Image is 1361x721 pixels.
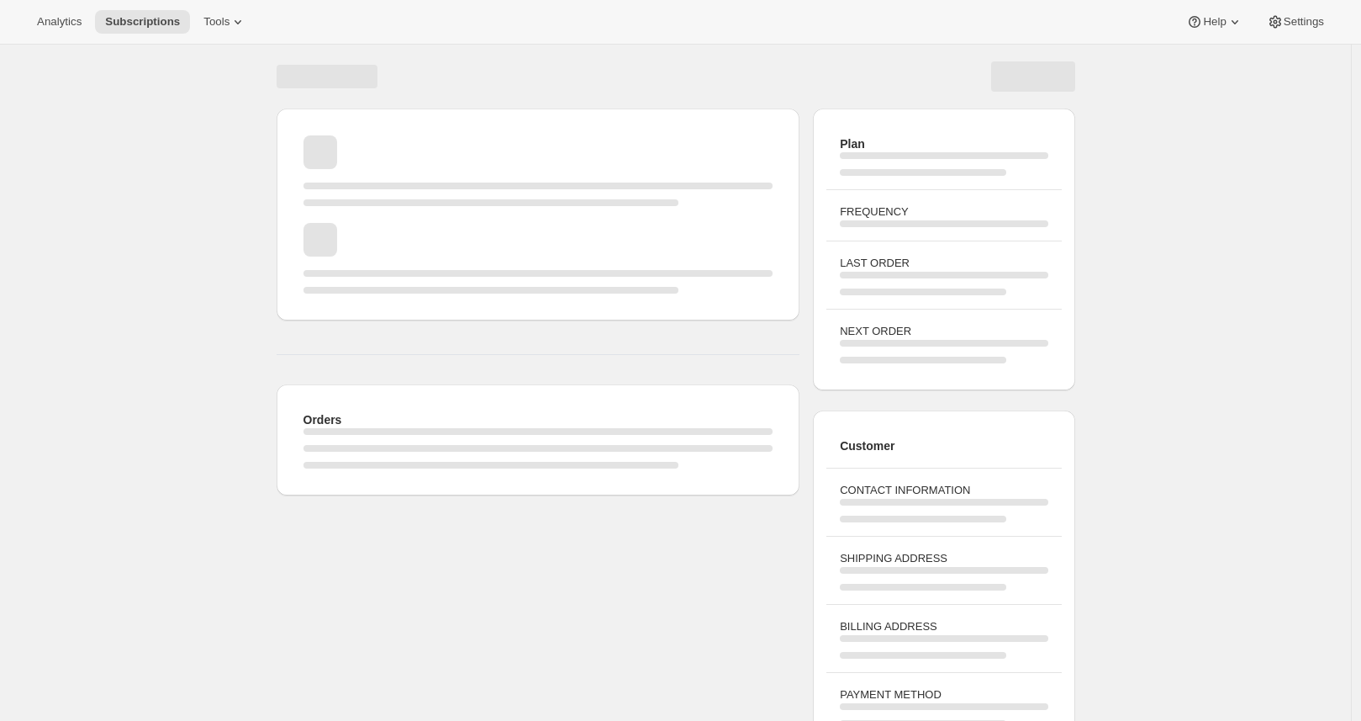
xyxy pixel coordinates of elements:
[203,15,229,29] span: Tools
[95,10,190,34] button: Subscriptions
[105,15,180,29] span: Subscriptions
[193,10,256,34] button: Tools
[840,550,1047,567] h3: SHIPPING ADDRESS
[840,135,1047,152] h2: Plan
[840,482,1047,499] h3: CONTACT INFORMATION
[1176,10,1253,34] button: Help
[1284,15,1324,29] span: Settings
[840,687,1047,703] h3: PAYMENT METHOD
[840,204,1047,220] h3: FREQUENCY
[37,15,82,29] span: Analytics
[840,323,1047,340] h3: NEXT ORDER
[1203,15,1226,29] span: Help
[840,618,1047,635] h3: BILLING ADDRESS
[840,255,1047,272] h3: LAST ORDER
[1257,10,1334,34] button: Settings
[27,10,92,34] button: Analytics
[303,411,773,428] h2: Orders
[840,437,1047,454] h2: Customer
